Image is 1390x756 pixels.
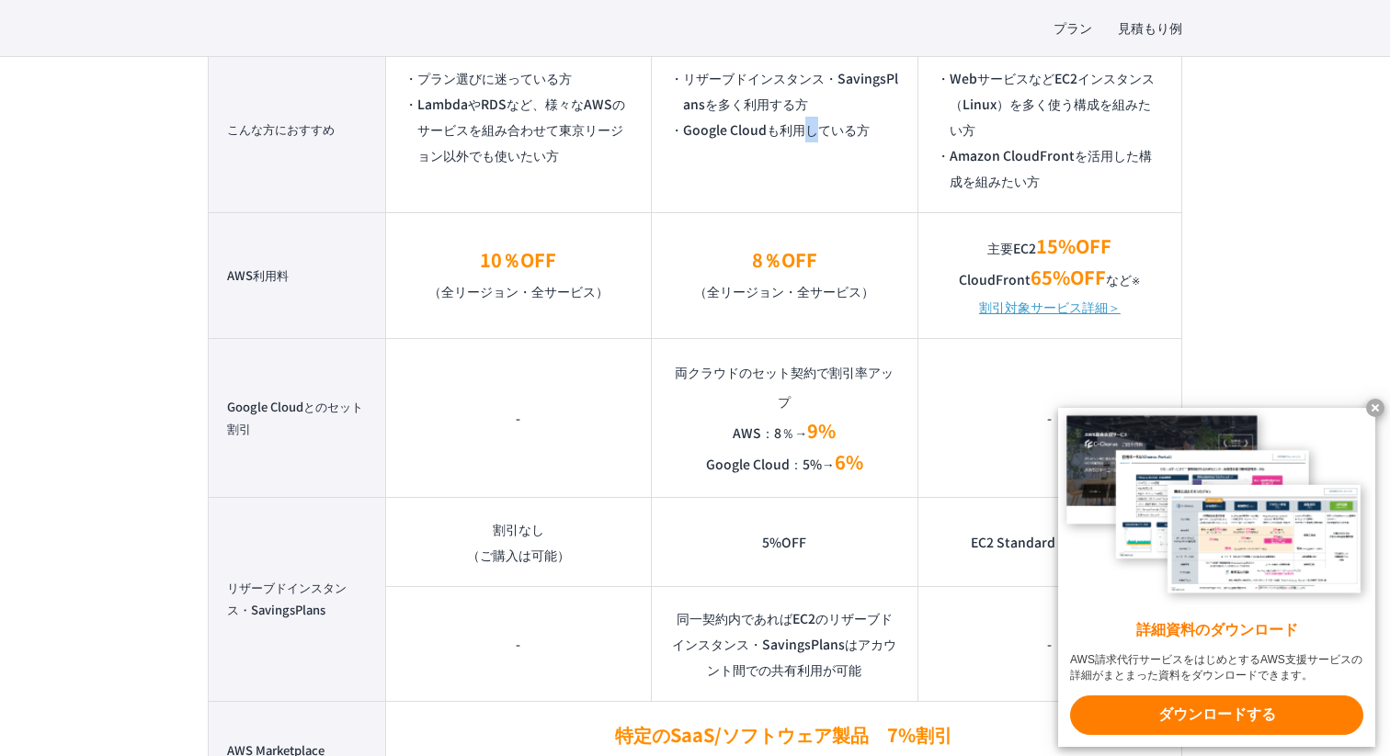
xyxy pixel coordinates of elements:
[615,721,952,748] em: 特定のSaaS/ソフトウェア製品 7%割引
[404,91,632,168] li: LambdaやRDSなど、様々なAWSのサービスを組み合わせて東京リージョン以外でも使いたい方
[385,497,651,586] td: 割引なし （ご購入は可能）
[652,338,917,497] td: 両クラウドのセット契約で割引率アップ AWS：8％→ Google Cloud：5%→
[480,246,556,273] em: 10％OFF
[652,586,917,701] td: 同一契約内であればEC2のリザーブドインスタンス・SavingsPlansはアカウント間での共有利用が可能
[209,497,386,701] th: リザーブドインスタンス・SavingsPlans
[404,65,632,91] li: プラン選びに迷っている方
[1070,620,1363,641] x-t: 詳細資料のダウンロード
[209,338,386,497] th: Google Cloudとのセット割引
[1036,232,1111,259] em: 15%OFF
[1070,695,1363,735] x-t: ダウンロードする
[807,417,836,444] em: 9%
[917,497,1181,586] td: EC2 Standard RI 5%割引
[937,142,1163,194] li: Amazon CloudFrontを活用した構成を組みたい方
[937,65,1163,142] li: WebサービスなどEC2インスタンス（Linux）を多く使う構成を組みたい方
[385,338,651,497] td: -
[835,448,863,475] em: 6%
[752,246,817,273] em: 8％OFF
[1070,652,1363,683] x-t: AWS請求代行サービスをはじめとするAWS支援サービスの詳細がまとまった資料をダウンロードできます。
[209,212,386,338] th: AWS利用料
[670,245,898,306] p: （全リージョン・全サービス）
[385,586,651,701] td: -
[1031,264,1106,290] em: 65%OFF
[937,231,1163,294] p: 主要EC2 CloudFront など
[917,338,1181,497] td: -
[670,65,898,117] li: リザーブドインスタンス・SavingsPlansを多く利用する方
[1118,18,1182,38] a: 見積もり例
[652,497,917,586] td: 5%OFF
[670,117,898,142] li: Google Cloudも利用している方
[404,245,632,306] p: （全リージョン・全サービス）
[209,46,386,212] th: こんな方におすすめ
[1132,274,1140,288] small: ※
[979,294,1121,320] a: 割引対象サービス詳細＞
[1058,408,1375,747] a: 詳細資料のダウンロード AWS請求代行サービスをはじめとするAWS支援サービスの詳細がまとまった資料をダウンロードできます。 ダウンロードする
[917,586,1181,701] td: -
[1054,18,1092,38] a: プラン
